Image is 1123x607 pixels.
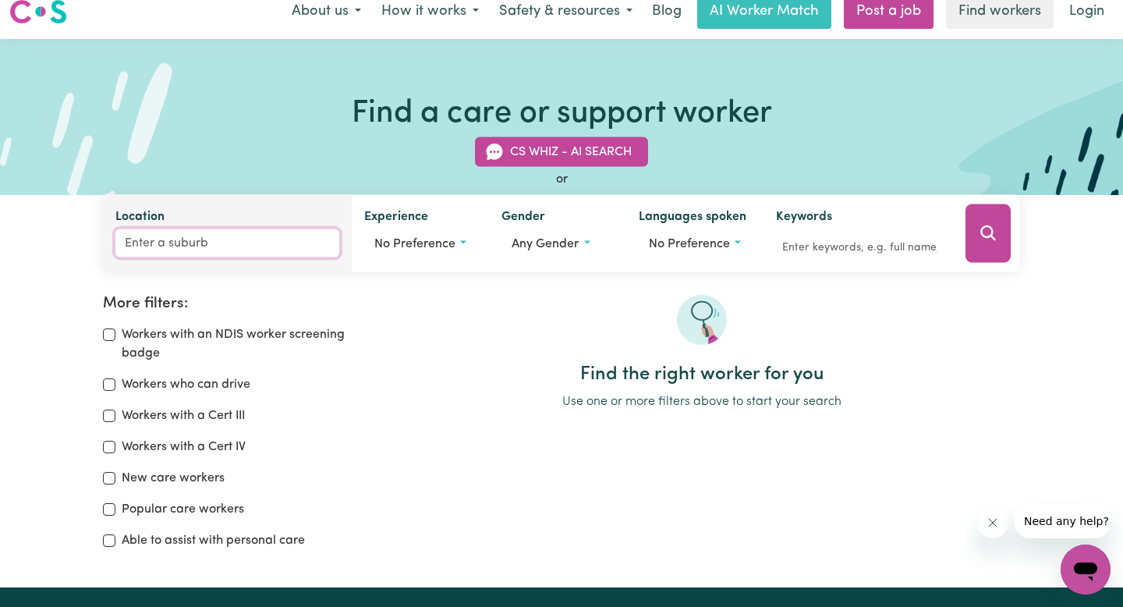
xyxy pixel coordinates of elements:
[475,137,648,167] button: CS Whiz - AI Search
[374,238,455,250] span: No preference
[501,229,613,259] button: Worker gender preference
[122,406,245,425] label: Workers with a Cert III
[122,531,305,550] label: Able to assist with personal care
[122,325,365,363] label: Workers with an NDIS worker screening badge
[364,208,428,229] label: Experience
[639,229,751,259] button: Worker language preferences
[115,229,339,257] input: Enter a suburb
[364,229,476,259] button: Worker experience options
[512,238,579,250] span: Any gender
[965,204,1011,263] button: Search
[384,392,1020,411] p: Use one or more filters above to start your search
[352,95,772,133] h1: Find a care or support worker
[776,208,832,229] label: Keywords
[977,507,1008,538] iframe: Close message
[649,238,730,250] span: No preference
[1015,504,1111,538] iframe: Message from company
[122,438,246,456] label: Workers with a Cert IV
[384,364,1020,386] h2: Find the right worker for you
[1061,545,1111,595] iframe: Button to launch messaging window
[501,208,545,229] label: Gender
[115,208,165,229] label: Location
[122,375,250,394] label: Workers who can drive
[103,170,1020,189] div: or
[103,295,365,313] h2: More filters:
[122,469,225,488] label: New care workers
[639,208,746,229] label: Languages spoken
[122,500,244,519] label: Popular care workers
[776,236,944,260] input: Enter keywords, e.g. full name, interests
